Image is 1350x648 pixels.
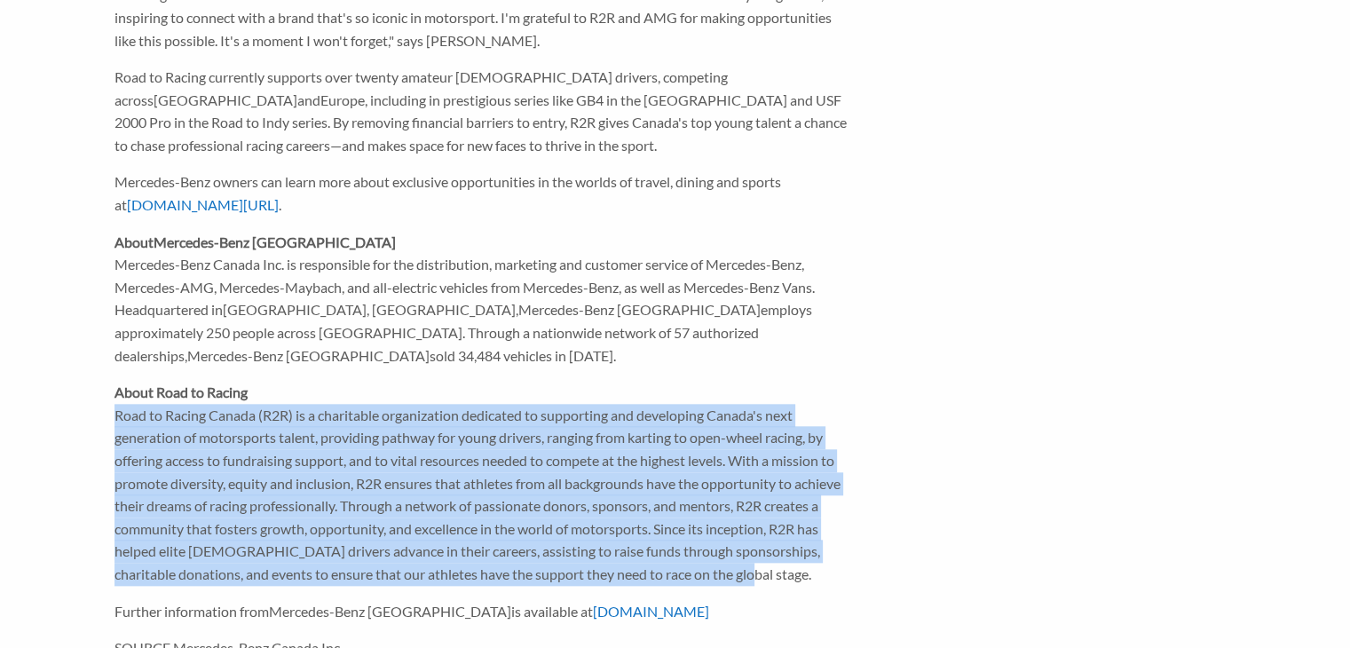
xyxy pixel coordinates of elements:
[114,383,248,400] b: About Road to Racing
[518,301,761,318] span: Mercedes-Benz [GEOGRAPHIC_DATA]
[114,231,853,367] p: Mercedes-Benz Canada Inc. is responsible for the distribution, marketing and customer service of ...
[154,233,396,250] span: Mercedes-Benz [GEOGRAPHIC_DATA]
[320,91,365,108] span: Europe
[223,301,516,318] span: [GEOGRAPHIC_DATA], [GEOGRAPHIC_DATA]
[187,347,430,364] span: Mercedes-Benz [GEOGRAPHIC_DATA]
[114,66,853,156] p: Road to Racing currently supports over twenty amateur [DEMOGRAPHIC_DATA] drivers, competing acros...
[127,196,279,213] a: [DOMAIN_NAME][URL]
[269,603,511,620] span: Mercedes-Benz [GEOGRAPHIC_DATA]
[114,600,853,623] p: Further information from is available at
[114,381,853,585] p: Road to Racing Canada (R2R) is a charitable organization dedicated to supporting and developing C...
[114,233,396,250] b: About
[593,603,709,620] a: [DOMAIN_NAME]
[154,91,297,108] span: [GEOGRAPHIC_DATA]
[114,170,853,216] p: Mercedes-Benz owners can learn more about exclusive opportunities in the worlds of travel, dining...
